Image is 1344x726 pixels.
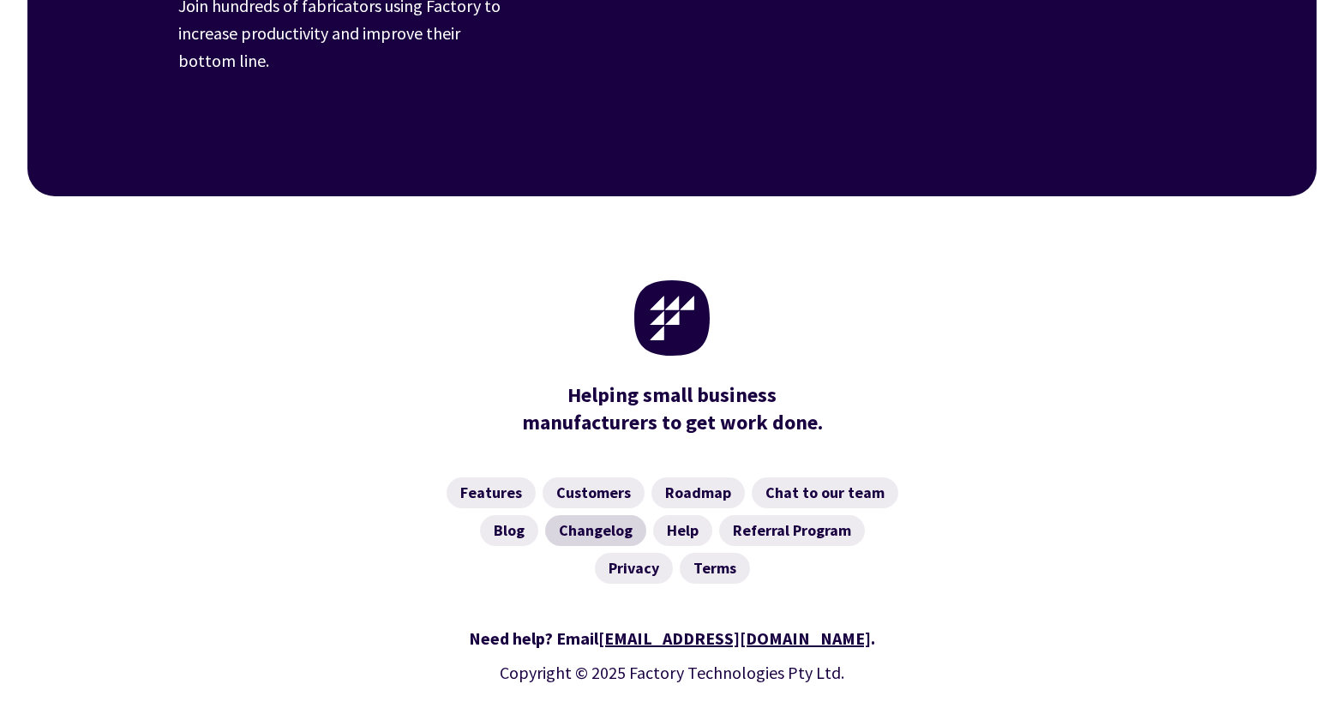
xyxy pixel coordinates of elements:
a: Roadmap [651,477,745,508]
a: Changelog [545,515,646,546]
a: Chat to our team [752,477,898,508]
a: Blog [480,515,538,546]
mark: Helping small business [567,381,777,409]
a: Referral Program [719,515,865,546]
a: [EMAIL_ADDRESS][DOMAIN_NAME] [598,627,871,649]
p: Copyright © 2025 Factory Technologies Pty Ltd. [178,659,1166,687]
nav: Footer Navigation [178,477,1166,584]
iframe: Chat Widget [1059,541,1344,726]
a: Privacy [595,553,673,584]
a: Help [653,515,712,546]
div: Need help? Email . [178,625,1166,652]
a: Customers [543,477,645,508]
a: Features [447,477,536,508]
div: manufacturers to get work done. [513,381,831,436]
a: Terms [680,553,750,584]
